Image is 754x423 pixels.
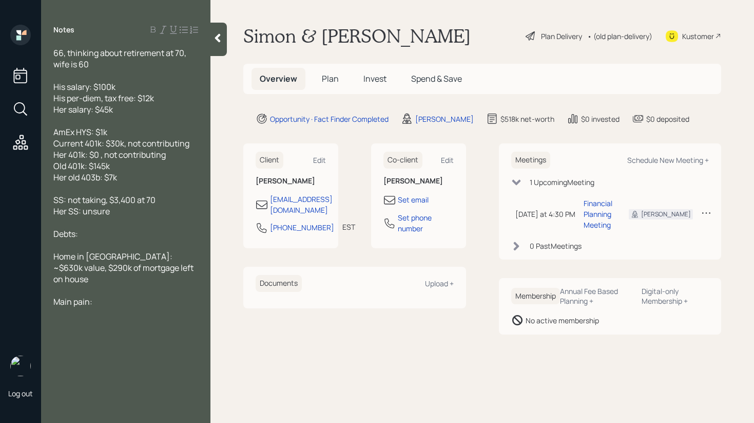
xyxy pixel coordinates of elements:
[270,194,333,215] div: [EMAIL_ADDRESS][DOMAIN_NAME]
[260,73,297,84] span: Overview
[682,31,714,42] div: Kustomer
[441,155,454,165] div: Edit
[53,194,156,217] span: SS: not taking, $3,400 at 70 Her SS: unsure
[530,241,582,251] div: 0 Past Meeting s
[53,126,189,183] span: AmEx HYS: $1k Current 401k: $30k, not contributing Her 401k: $0 , not contributing Old 401k: $145...
[511,288,560,305] h6: Membership
[398,194,429,205] div: Set email
[415,114,474,124] div: [PERSON_NAME]
[526,315,599,326] div: No active membership
[342,222,355,232] div: EST
[322,73,339,84] span: Plan
[581,114,620,124] div: $0 invested
[411,73,462,84] span: Spend & Save
[53,251,195,285] span: Home in [GEOGRAPHIC_DATA]: ~$630k value, $290k of mortgage left on house
[511,152,550,169] h6: Meetings
[256,152,283,169] h6: Client
[584,198,612,230] div: Financial Planning Meeting
[646,114,689,124] div: $0 deposited
[270,114,389,124] div: Opportunity · Fact Finder Completed
[627,155,709,165] div: Schedule New Meeting +
[642,286,709,306] div: Digital-only Membership +
[243,25,471,47] h1: Simon & [PERSON_NAME]
[515,209,575,219] div: [DATE] at 4:30 PM
[10,356,31,376] img: retirable_logo.png
[560,286,634,306] div: Annual Fee Based Planning +
[53,81,154,115] span: His salary: $100k His per-diem, tax free: $12k Her salary: $45k
[541,31,582,42] div: Plan Delivery
[500,114,554,124] div: $518k net-worth
[53,47,188,70] span: 66, thinking about retirement at 70, wife is 60
[8,389,33,398] div: Log out
[383,152,422,169] h6: Co-client
[256,275,302,292] h6: Documents
[398,212,454,234] div: Set phone number
[53,296,92,307] span: Main pain:
[641,210,691,219] div: [PERSON_NAME]
[383,177,454,186] h6: [PERSON_NAME]
[256,177,326,186] h6: [PERSON_NAME]
[53,228,78,240] span: Debts:
[530,177,594,188] div: 1 Upcoming Meeting
[313,155,326,165] div: Edit
[587,31,652,42] div: • (old plan-delivery)
[425,279,454,288] div: Upload +
[270,222,334,233] div: [PHONE_NUMBER]
[363,73,386,84] span: Invest
[53,25,74,35] label: Notes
